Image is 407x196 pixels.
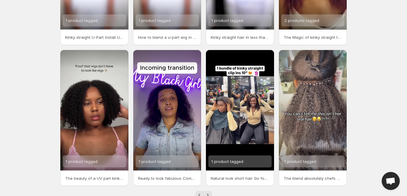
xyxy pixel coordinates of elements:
[284,18,319,23] span: 2 products tagged
[139,18,171,23] span: 1 product tagged
[66,159,98,164] span: 1 product tagged
[65,34,124,40] p: Kinky straight U-Part install U-part wigs are easier to use than you think Does this convince you...
[211,18,243,23] span: 1 product tagged
[138,34,197,40] p: How to blend a u-part wig in under a minute These wigs are beginner friendly Discover more at TOA...
[211,159,243,164] span: 1 product tagged
[65,175,124,181] p: The beauty of a UV part kinky curls wig We Are To All My Black Girls a brand Dedicated to [DEMOGR...
[138,175,197,181] p: Ready to look fabulous Comment BOOK and well send you a link to fix an appointment UK Black Owned...
[284,175,342,181] p: The blend absolutely chefs kiss
[66,18,98,23] span: 1 product tagged
[211,34,269,40] p: Kinky straight hair in less than a minute Yes please Doesnt our model look gorgeous in our Kinky ...
[382,172,400,190] div: Open chat
[211,175,269,181] p: Natural look short hair Go for 1 bundle toallmyblackgirls
[139,159,171,164] span: 1 product tagged
[284,34,342,40] p: The Magic of kinky straight toallmyblackgirls Discover more at toallmyblackgirls
[284,159,316,164] span: 1 product tagged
